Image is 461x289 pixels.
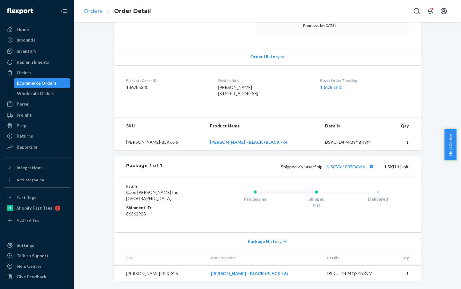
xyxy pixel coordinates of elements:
div: Orders [17,70,31,76]
a: Returns [4,131,70,141]
div: Add Fast Tag [17,218,39,223]
span: Order History [250,54,279,60]
a: Shopify Fast Tags [4,203,70,213]
a: Freight [4,110,70,120]
a: [PERSON_NAME] - BLACK (BLACK / 6) [210,139,287,145]
span: [PERSON_NAME] [STREET_ADDRESS] [218,85,258,96]
div: Package 1 of 1 [126,163,162,171]
a: Wholesale Orders [14,89,70,98]
div: Inventory [17,48,36,54]
div: Add Integration [17,177,44,183]
a: Reporting [4,142,70,152]
p: Promised by [DATE] [303,23,361,28]
th: Product Name [205,118,320,134]
dt: Shipment ID [126,205,200,211]
div: Integrations [17,165,42,171]
th: Details [322,250,390,266]
div: Give Feedback [17,274,46,280]
dt: Destination [218,78,310,83]
a: Add Fast Tag [4,215,70,225]
a: Help Center [4,261,70,271]
div: 9/16 [286,203,347,208]
button: Help Center [444,129,456,160]
a: Inventory [4,46,70,56]
td: 1 [389,266,421,282]
div: Talk to Support [17,253,49,259]
button: Open Search Box [411,5,423,17]
a: Home [4,25,70,34]
img: Flexport logo [7,8,33,14]
a: Ecommerce Orders [14,78,70,88]
div: Settings [17,242,34,248]
div: Freight [17,112,32,118]
ol: breadcrumbs [79,2,156,20]
a: 1LSCYM1005FXB46 [326,164,365,169]
dt: Buyer Order Tracking [320,78,409,83]
a: Order Detail [114,8,151,14]
div: Parcel [17,101,30,107]
a: Settings [4,240,70,250]
div: Returns [17,133,33,139]
th: Product Name [206,250,322,266]
a: Orders [84,8,102,14]
a: 136785380 [320,85,342,90]
div: DSKU: D4P4QYYBK9M [327,271,385,277]
td: [PERSON_NAME]-BLK-X-6 [114,134,205,151]
div: Shopify Fast Tags [17,205,52,211]
th: Details [320,118,388,134]
dd: 86362923 [126,211,200,217]
div: Ecommerce Orders [17,80,56,86]
th: Qty [388,118,421,134]
a: Add Integration [4,175,70,185]
div: Reporting [17,144,37,150]
button: Give Feedback [4,272,70,282]
button: Integrations [4,163,70,173]
div: Inbounds [17,37,35,43]
div: Help Center [17,263,42,269]
a: Replenishments [4,57,70,67]
span: Package History [248,238,282,244]
div: Processing [224,196,286,202]
a: Inbounds [4,35,70,45]
a: Talk to Support [4,251,70,261]
td: [PERSON_NAME]-BLK-X-6 [114,266,206,282]
a: Orders [4,68,70,78]
div: Delivered [347,196,409,202]
a: Prep [4,121,70,130]
div: Home [17,26,29,33]
button: Close Navigation [58,5,70,17]
div: Wholesale Orders [17,90,54,97]
th: SKU [114,250,206,266]
div: 1 SKU 1 Unit [162,163,409,171]
dt: Flexport Order ID [126,78,208,83]
dt: From [126,183,200,189]
button: Fast Tags [4,193,70,203]
div: DSKU: D4P4QYYBK9M [325,139,383,145]
span: Cape [PERSON_NAME] Inc [GEOGRAPHIC_DATA] [126,190,178,201]
div: Fast Tags [17,195,36,201]
button: Open notifications [424,5,436,17]
a: Parcel [4,99,70,109]
button: Open account menu [438,5,450,17]
div: Shipped [286,196,347,202]
a: [PERSON_NAME] - BLACK (BLACK / 6) [211,271,288,276]
span: Shipped via LaserShip [281,164,375,169]
th: Qty [389,250,421,266]
div: Replenishments [17,59,49,65]
th: SKU [114,118,205,134]
div: Prep [17,122,26,129]
button: Copy tracking number [367,163,375,171]
td: 1 [388,134,421,151]
dd: 136785380 [126,84,208,90]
